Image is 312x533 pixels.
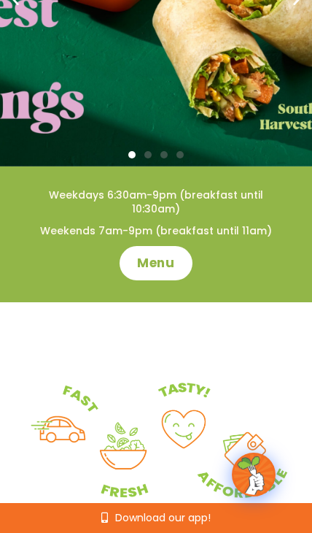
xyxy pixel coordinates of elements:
a: Menu [120,246,192,281]
span: Go to slide 3 [160,151,168,158]
span: Go to slide 4 [176,151,184,158]
h4: Weekdays 6:30am-9pm (breakfast until 10:30am) [29,188,283,217]
span: Download our app! [115,513,211,523]
span: Go to slide 2 [144,151,152,158]
span: Go to slide 1 [128,151,136,158]
img: wpChatIcon [233,454,274,495]
span: Menu [137,255,174,272]
h4: Weekends 7am-9pm (breakfast until 11am) [29,224,283,239]
a: Download our app! [101,513,211,523]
